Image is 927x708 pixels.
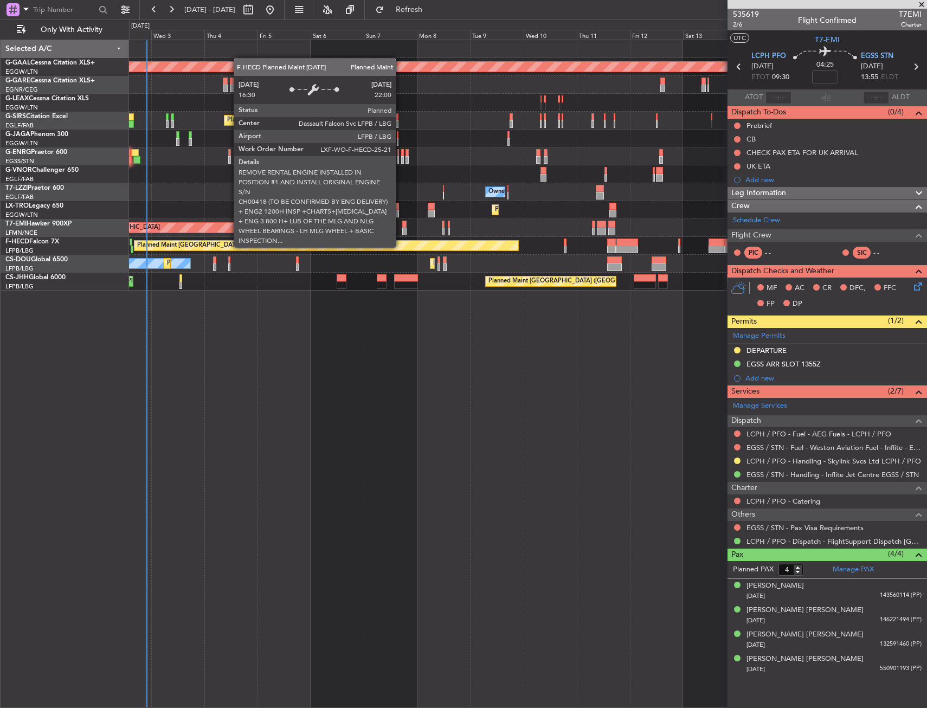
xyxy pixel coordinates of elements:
a: EGLF/FAB [5,175,34,183]
a: LCPH / PFO - Handling - Skylink Svcs Ltd LCPH / PFO [746,456,921,466]
div: Planned Maint [GEOGRAPHIC_DATA] ([GEOGRAPHIC_DATA]) [488,273,659,289]
span: (2/7) [888,385,904,397]
span: 09:30 [772,72,789,83]
span: MF [767,283,777,294]
div: Sat 13 [683,30,736,40]
a: EGGW/LTN [5,211,38,219]
span: Only With Activity [28,26,114,34]
span: T7-EMI [815,34,840,46]
span: [DATE] - [DATE] [184,5,235,15]
a: G-GAALCessna Citation XLS+ [5,60,95,66]
span: Services [731,385,759,398]
a: LX-TROLegacy 650 [5,203,63,209]
span: [DATE] [751,61,774,72]
a: EGSS / STN - Pax Visa Requirements [746,523,864,532]
div: Planned Maint [GEOGRAPHIC_DATA] ([GEOGRAPHIC_DATA]) [227,112,398,128]
div: - - [765,248,789,258]
div: DEPARTURE [746,346,787,355]
span: (0/4) [888,106,904,118]
span: T7EMI [899,9,922,20]
div: [PERSON_NAME] [746,581,804,591]
span: Dispatch Checks and Weather [731,265,834,278]
div: CHECK PAX ETA FOR UK ARRIVAL [746,148,858,157]
div: Sun 7 [364,30,417,40]
span: G-GARE [5,78,30,84]
div: - - [873,248,898,258]
div: Tue 9 [470,30,523,40]
span: [DATE] [746,641,765,649]
span: Crew [731,200,750,213]
a: LCPH / PFO - Dispatch - FlightSupport Dispatch [GEOGRAPHIC_DATA] [746,537,922,546]
span: Leg Information [731,187,786,199]
span: Flight Crew [731,229,771,242]
span: [DATE] [746,592,765,600]
span: ATOT [745,92,763,103]
span: G-GAAL [5,60,30,66]
div: Add new [745,374,922,383]
div: Planned Maint [GEOGRAPHIC_DATA] ([GEOGRAPHIC_DATA]) [167,255,338,272]
a: EGGW/LTN [5,68,38,76]
a: LFPB/LBG [5,247,34,255]
div: Thu 11 [577,30,630,40]
a: Manage Services [733,401,787,411]
a: LFPB/LBG [5,282,34,291]
span: [DATE] [861,61,883,72]
span: 535619 [733,9,759,20]
div: CB [746,134,756,144]
a: EGSS / STN - Handling - Inflite Jet Centre EGSS / STN [746,470,919,479]
span: (1/2) [888,315,904,326]
a: EGGW/LTN [5,104,38,112]
a: Schedule Crew [733,215,780,226]
div: Fri 5 [257,30,311,40]
a: F-HECDFalcon 7X [5,239,59,245]
span: Others [731,509,755,521]
span: 04:25 [816,60,834,70]
div: Flight Confirmed [798,15,857,26]
span: EGSS STN [861,51,893,62]
span: G-JAGA [5,131,30,138]
div: Fri 12 [630,30,683,40]
div: Prebrief [746,121,772,130]
span: DP [793,299,802,310]
span: 2/6 [733,20,759,29]
div: Wed 10 [524,30,577,40]
span: G-ENRG [5,149,31,156]
div: Planned Maint [GEOGRAPHIC_DATA] ([GEOGRAPHIC_DATA]) [137,237,308,254]
div: [PERSON_NAME] [PERSON_NAME] [746,629,864,640]
button: UTC [730,33,749,43]
input: Trip Number [33,2,95,18]
a: G-VNORChallenger 650 [5,167,79,173]
span: ELDT [881,72,898,83]
label: Planned PAX [733,564,774,575]
a: G-LEAXCessna Citation XLS [5,95,89,102]
span: 550901193 (PP) [880,664,922,673]
a: LFPB/LBG [5,265,34,273]
div: SIC [853,247,871,259]
span: CR [822,283,832,294]
a: EGSS/STN [5,157,34,165]
span: Dispatch [731,415,761,427]
span: Charter [731,482,757,494]
input: --:-- [765,91,791,104]
div: Planned Maint Dusseldorf [495,202,566,218]
span: G-SIRS [5,113,26,120]
span: FFC [884,283,896,294]
div: [PERSON_NAME] [PERSON_NAME] [746,605,864,616]
span: [DATE] [746,616,765,625]
span: Dispatch To-Dos [731,106,786,119]
a: Manage PAX [833,564,874,575]
button: Only With Activity [12,21,118,38]
span: ETOT [751,72,769,83]
a: G-GARECessna Citation XLS+ [5,78,95,84]
a: CS-JHHGlobal 6000 [5,274,66,281]
div: PIC [744,247,762,259]
span: Pax [731,549,743,561]
div: [DATE] [131,22,150,31]
button: Refresh [370,1,435,18]
div: Mon 8 [417,30,470,40]
span: T7-LZZI [5,185,28,191]
a: G-SIRSCitation Excel [5,113,68,120]
a: Manage Permits [733,331,786,342]
a: EGGW/LTN [5,139,38,147]
span: Charter [899,20,922,29]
